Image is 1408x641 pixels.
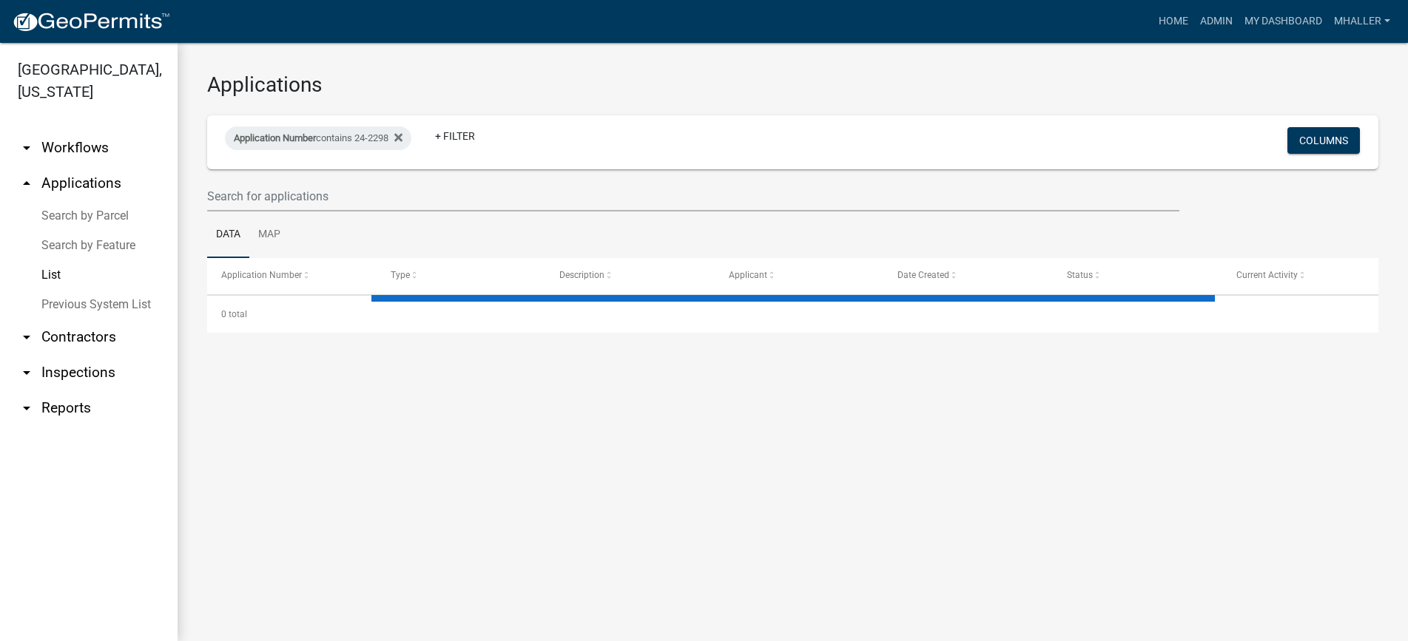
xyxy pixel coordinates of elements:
[18,399,36,417] i: arrow_drop_down
[883,258,1053,294] datatable-header-cell: Date Created
[391,270,410,280] span: Type
[1328,7,1396,35] a: mhaller
[1236,270,1298,280] span: Current Activity
[207,181,1179,211] input: Search for applications
[897,270,949,280] span: Date Created
[18,328,36,346] i: arrow_drop_down
[18,364,36,381] i: arrow_drop_down
[729,270,767,280] span: Applicant
[423,123,487,149] a: + Filter
[1194,7,1239,35] a: Admin
[1153,7,1194,35] a: Home
[207,296,1378,333] div: 0 total
[377,258,546,294] datatable-header-cell: Type
[1053,258,1222,294] datatable-header-cell: Status
[234,132,316,143] span: Application Number
[545,258,715,294] datatable-header-cell: Description
[207,258,377,294] datatable-header-cell: Application Number
[18,174,36,192] i: arrow_drop_up
[18,139,36,157] i: arrow_drop_down
[1067,270,1093,280] span: Status
[249,211,289,259] a: Map
[221,270,302,280] span: Application Number
[225,126,411,150] div: contains 24-2298
[559,270,604,280] span: Description
[207,72,1378,98] h3: Applications
[1222,258,1391,294] datatable-header-cell: Current Activity
[715,258,884,294] datatable-header-cell: Applicant
[207,211,249,259] a: Data
[1287,127,1360,154] button: Columns
[1239,7,1328,35] a: My Dashboard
